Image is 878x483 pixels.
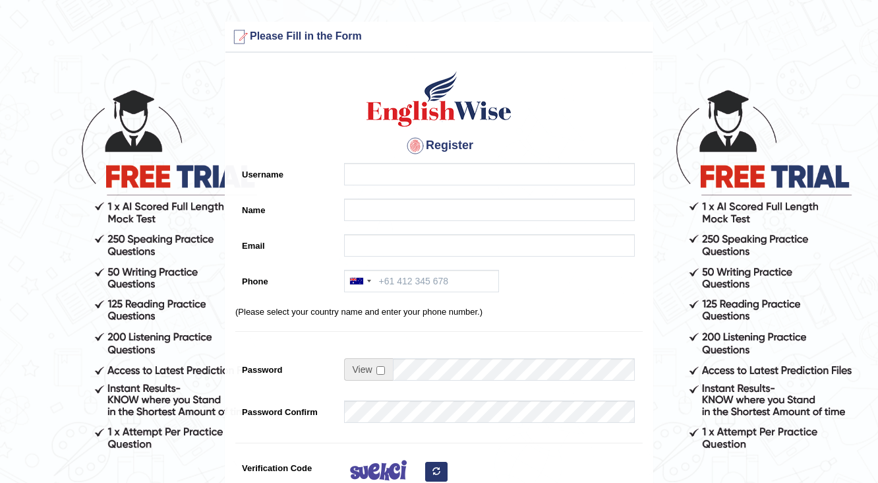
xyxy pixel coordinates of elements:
div: Australia: +61 [345,271,375,292]
label: Verification Code [235,457,337,474]
label: Phone [235,270,337,288]
input: +61 412 345 678 [344,270,499,292]
input: Show/Hide Password [376,366,385,375]
label: Username [235,163,337,181]
p: (Please select your country name and enter your phone number.) [235,306,643,318]
h3: Please Fill in the Form [229,26,649,48]
h4: Register [235,135,643,156]
label: Email [235,234,337,252]
label: Password Confirm [235,401,337,418]
label: Password [235,358,337,376]
img: Logo of English Wise create a new account for intelligent practice with AI [364,69,514,129]
label: Name [235,199,337,216]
